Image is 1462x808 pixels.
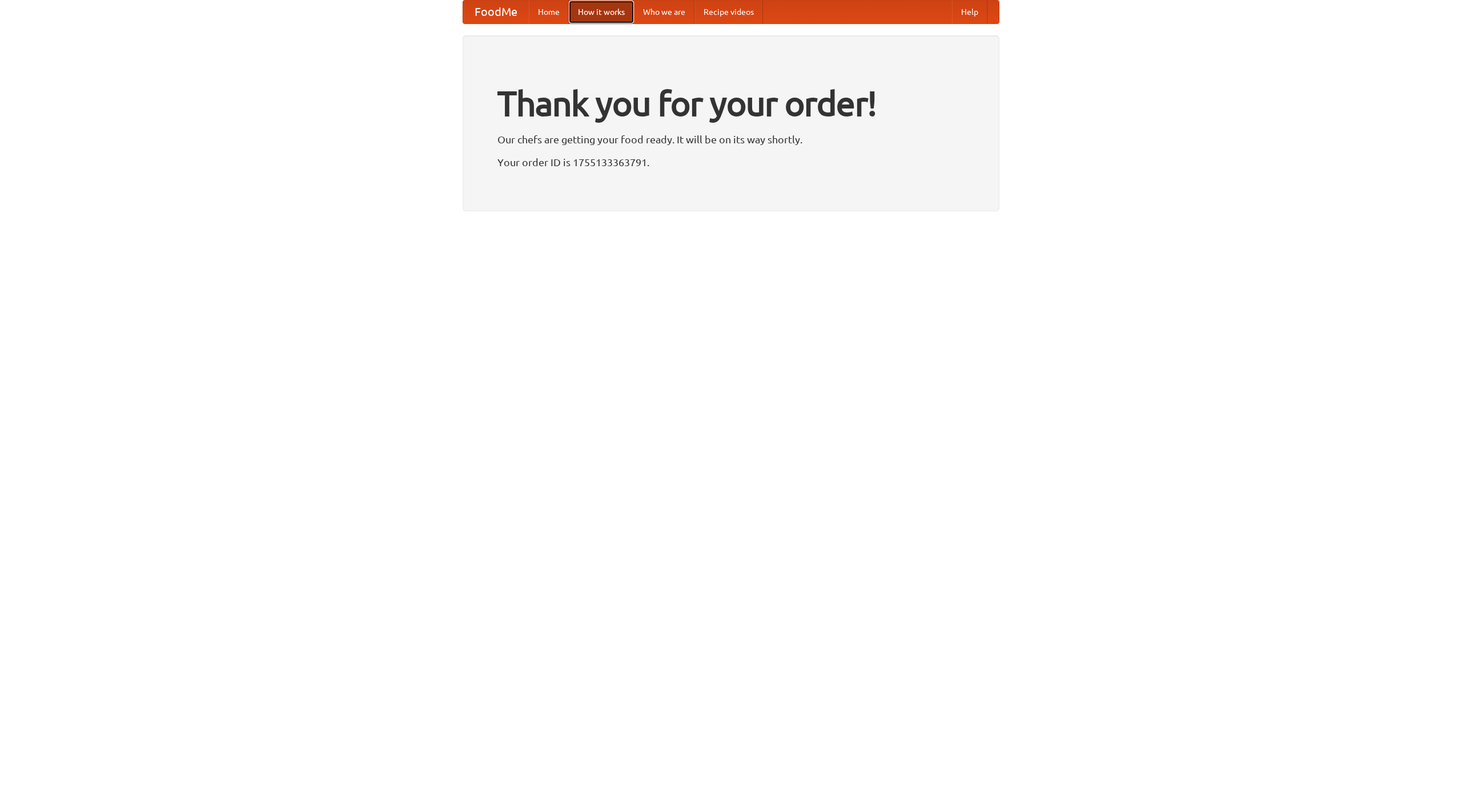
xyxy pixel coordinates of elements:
[497,154,965,171] p: Your order ID is 1755133363791.
[497,76,965,131] h1: Thank you for your order!
[497,131,965,148] p: Our chefs are getting your food ready. It will be on its way shortly.
[463,1,529,23] a: FoodMe
[694,1,763,23] a: Recipe videos
[529,1,569,23] a: Home
[952,1,987,23] a: Help
[569,1,634,23] a: How it works
[634,1,694,23] a: Who we are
